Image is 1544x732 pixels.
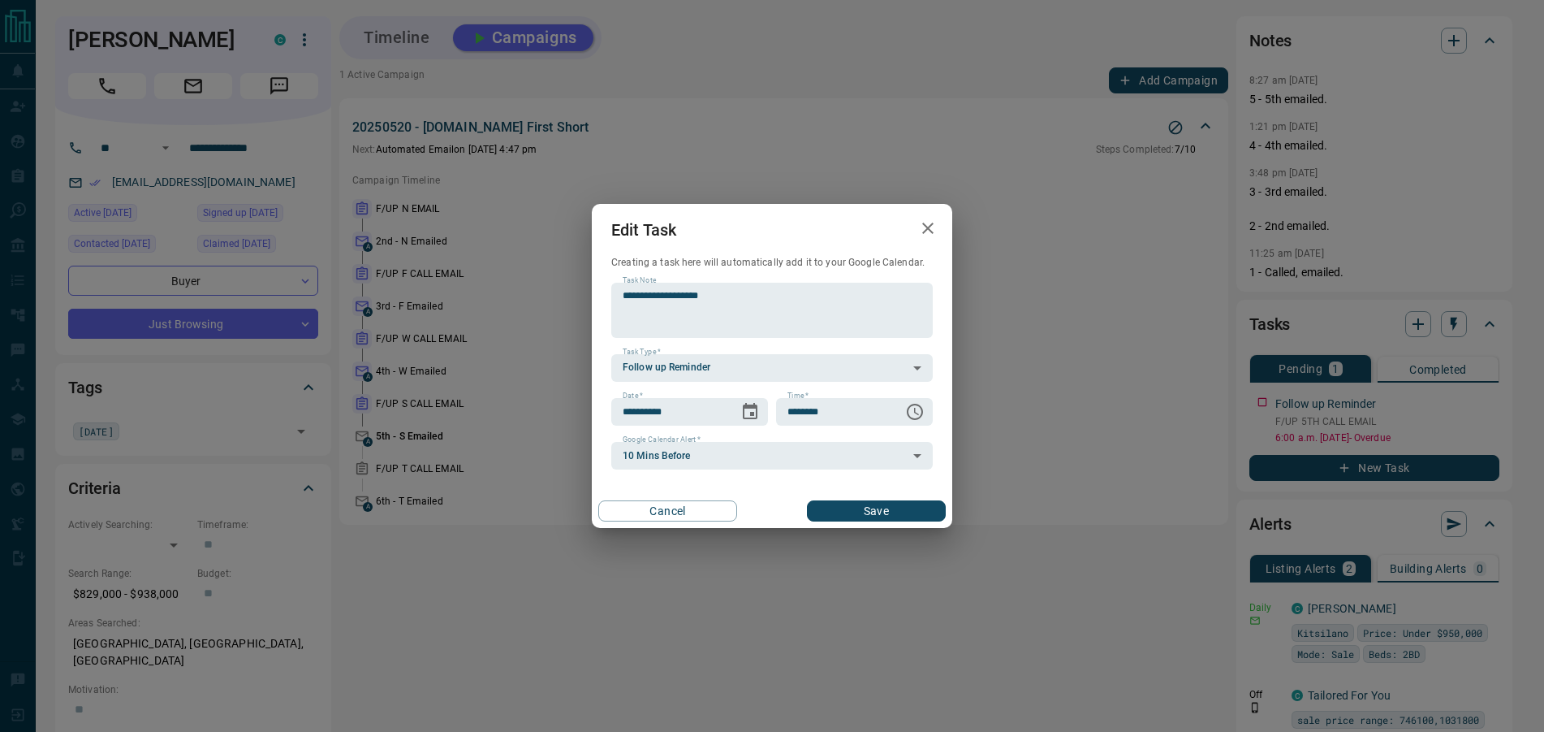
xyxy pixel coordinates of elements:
[899,396,931,428] button: Choose time, selected time is 6:00 AM
[611,256,933,270] p: Creating a task here will automatically add it to your Google Calendar.
[807,500,946,522] button: Save
[598,500,737,522] button: Cancel
[623,391,643,401] label: Date
[611,442,933,470] div: 10 Mins Before
[623,275,656,286] label: Task Note
[623,435,701,445] label: Google Calendar Alert
[592,204,696,256] h2: Edit Task
[611,354,933,382] div: Follow up Reminder
[787,391,809,401] label: Time
[734,396,766,428] button: Choose date, selected date is Sep 23, 2025
[623,347,661,357] label: Task Type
